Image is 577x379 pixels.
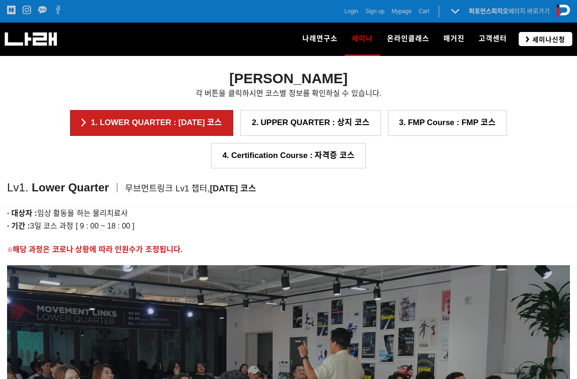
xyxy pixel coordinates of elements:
span: 고객센터 [479,34,507,43]
span: 임상 활동을 하는 물리치료사 [7,209,128,217]
a: 고객센터 [472,23,514,55]
span: Lower Quarter [32,181,109,194]
a: 2. UPPER QUARTER : 상지 코스 [240,110,380,135]
a: 매거진 [436,23,472,55]
span: Lv1. [7,181,28,194]
a: 세미나 [345,23,380,55]
span: 해당 과정은 코로나 상황에 따라 인원수가 조정됩니다. [13,245,182,253]
span: 세미나신청 [530,35,565,44]
span: 무브먼트링크 Lv1 챕터, [125,184,210,193]
span: 3일 코스 과정 [ 9 : 00 ~ 18 : 00 ] [7,222,134,230]
strong: [PERSON_NAME] [229,71,348,86]
span: 세미나 [352,31,373,46]
a: Login [345,7,358,16]
span: 각 버튼을 클릭하시면 코스별 정보를 확인하실 수 있습니다. [196,89,382,97]
a: 세미나신청 [519,32,572,46]
span: 나래연구소 [302,34,338,43]
strong: · 대상자 : [7,209,37,217]
span: [DATE] 코스 [210,184,256,193]
a: Mypage [392,7,412,16]
a: 4. Certification Course : 자격증 코스 [211,143,366,168]
span: 매거진 [443,34,465,43]
strong: 퍼포먼스피지오 [469,8,508,15]
strong: · 기간 : [7,222,30,230]
span: ※ [7,247,13,253]
a: 퍼포먼스피지오페이지 바로가기 [469,8,550,15]
a: 1. LOWER QUARTER : [DATE] 코스 [70,110,233,135]
a: 3. FMP Course : FMP 코스 [388,110,507,135]
a: 나래연구소 [295,23,345,55]
a: Cart [419,7,429,16]
a: Sign up [365,7,385,16]
span: 온라인클래스 [387,34,429,43]
a: 온라인클래스 [380,23,436,55]
span: ㅣ [112,182,122,194]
